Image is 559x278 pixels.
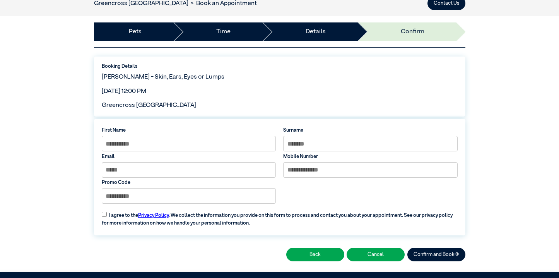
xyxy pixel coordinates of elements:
[407,248,465,261] button: Confirm and Book
[102,102,196,108] span: Greencross [GEOGRAPHIC_DATA]
[102,127,276,134] label: First Name
[98,207,461,227] label: I agree to the . We collect the information you provide on this form to process and contact you a...
[347,248,405,261] button: Cancel
[102,179,276,186] label: Promo Code
[283,153,457,160] label: Mobile Number
[102,63,458,70] label: Booking Details
[94,0,188,7] a: Greencross [GEOGRAPHIC_DATA]
[138,213,169,218] a: Privacy Policy
[283,127,457,134] label: Surname
[102,212,107,217] input: I agree to thePrivacy Policy. We collect the information you provide on this form to process and ...
[102,74,224,80] span: [PERSON_NAME] - Skin, Ears, Eyes or Lumps
[129,27,142,36] a: Pets
[306,27,326,36] a: Details
[216,27,231,36] a: Time
[102,153,276,160] label: Email
[102,88,146,94] span: [DATE] 12:00 PM
[286,248,344,261] button: Back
